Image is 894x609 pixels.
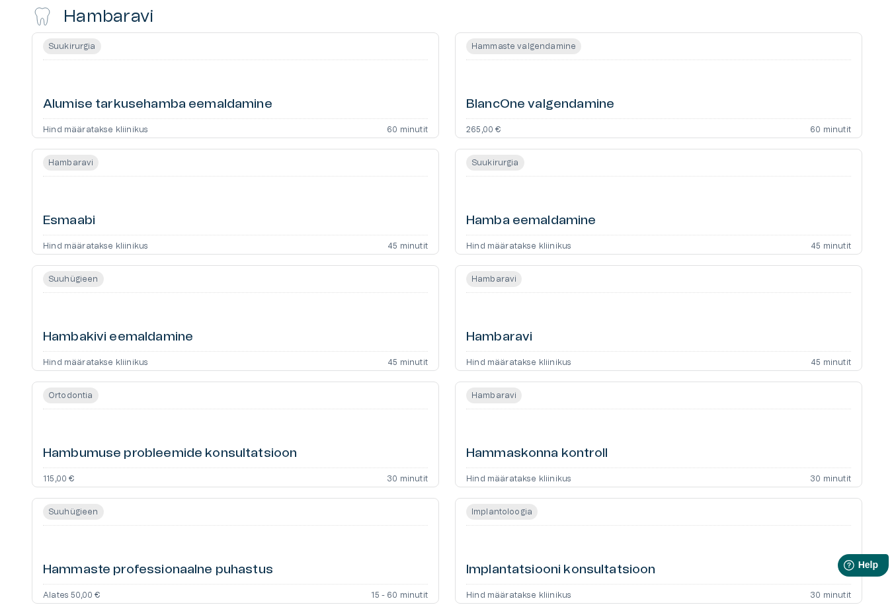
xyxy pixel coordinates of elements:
[43,124,148,132] p: Hind määratakse kliinikus
[371,590,428,598] p: 15 - 60 minutit
[387,357,428,365] p: 45 minutit
[43,387,99,403] span: Ortodontia
[466,445,608,463] h6: Hammaskonna kontroll
[466,329,532,346] h6: Hambaravi
[466,271,522,287] span: Hambaravi
[43,329,193,346] h6: Hambakivi eemaldamine
[466,590,571,598] p: Hind määratakse kliinikus
[43,155,99,171] span: Hambaravi
[466,241,571,249] p: Hind määratakse kliinikus
[466,561,656,579] h6: Implantatsiooni konsultatsioon
[791,549,894,586] iframe: Help widget launcher
[387,241,428,249] p: 45 minutit
[810,590,851,598] p: 30 minutit
[43,271,104,287] span: Suuhügieen
[466,212,596,230] h6: Hamba eemaldamine
[455,382,862,487] a: Navigate to Hammaskonna kontroll
[43,590,100,598] p: Alates 50,00 €
[455,498,862,604] a: Navigate to Implantatsiooni konsultatsioon
[43,445,297,463] h6: Hambumuse probleemide konsultatsioon
[43,473,74,481] p: 115,00 €
[466,387,522,403] span: Hambaravi
[43,561,273,579] h6: Hammaste professionaalne puhastus
[466,96,614,114] h6: BlancOne valgendamine
[466,504,538,520] span: Implantoloogia
[43,504,104,520] span: Suuhügieen
[43,212,95,230] h6: Esmaabi
[455,149,862,255] a: Navigate to Hamba eemaldamine
[43,96,272,114] h6: Alumise tarkusehamba eemaldamine
[63,6,154,27] h4: Hambaravi
[32,382,439,487] a: Navigate to Hambumuse probleemide konsultatsioon
[43,357,148,365] p: Hind määratakse kliinikus
[466,357,571,365] p: Hind määratakse kliinikus
[32,265,439,371] a: Navigate to Hambakivi eemaldamine
[811,241,851,249] p: 45 minutit
[811,357,851,365] p: 45 minutit
[32,498,439,604] a: Navigate to Hammaste professionaalne puhastus
[810,473,851,481] p: 30 minutit
[43,241,148,249] p: Hind määratakse kliinikus
[455,265,862,371] a: Navigate to Hambaravi
[466,124,501,132] p: 265,00 €
[32,32,439,138] a: Navigate to Alumise tarkusehamba eemaldamine
[455,32,862,138] a: Navigate to BlancOne valgendamine
[466,473,571,481] p: Hind määratakse kliinikus
[810,124,851,132] p: 60 minutit
[32,149,439,255] a: Navigate to Esmaabi
[387,124,428,132] p: 60 minutit
[43,38,101,54] span: Suukirurgia
[466,38,581,54] span: Hammaste valgendamine
[387,473,428,481] p: 30 minutit
[466,155,524,171] span: Suukirurgia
